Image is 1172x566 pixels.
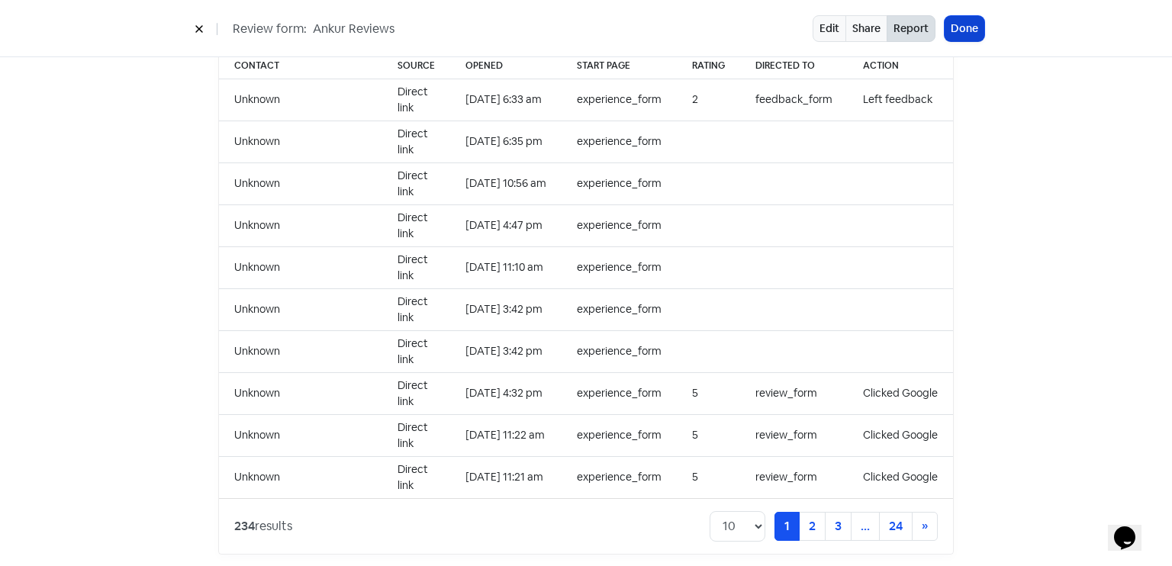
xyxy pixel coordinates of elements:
[382,162,450,204] td: Direct link
[450,414,562,456] td: [DATE] 11:22 am
[219,288,382,330] td: Unknown
[677,456,740,498] td: 5
[774,512,800,541] a: 1
[740,372,848,414] td: review_form
[450,121,562,162] td: [DATE] 6:35 pm
[887,15,935,42] button: Report
[848,79,953,121] td: Left feedback
[912,512,938,541] a: Next
[922,518,928,534] span: »
[450,79,562,121] td: [DATE] 6:33 am
[219,53,382,79] th: Contact
[562,246,677,288] td: experience_form
[219,246,382,288] td: Unknown
[677,53,740,79] th: Rating
[450,330,562,372] td: [DATE] 3:42 pm
[219,79,382,121] td: Unknown
[450,288,562,330] td: [DATE] 3:42 pm
[233,20,307,38] span: Review form:
[219,372,382,414] td: Unknown
[219,162,382,204] td: Unknown
[382,288,450,330] td: Direct link
[879,512,913,541] a: 24
[562,79,677,121] td: experience_form
[219,330,382,372] td: Unknown
[848,53,953,79] th: Action
[740,456,848,498] td: review_form
[450,372,562,414] td: [DATE] 4:32 pm
[382,204,450,246] td: Direct link
[382,79,450,121] td: Direct link
[382,121,450,162] td: Direct link
[450,53,562,79] th: Opened
[234,518,255,534] strong: 234
[825,512,852,541] a: 3
[219,456,382,498] td: Unknown
[219,204,382,246] td: Unknown
[562,372,677,414] td: experience_form
[677,414,740,456] td: 5
[382,53,450,79] th: Source
[382,372,450,414] td: Direct link
[219,121,382,162] td: Unknown
[562,53,677,79] th: Start page
[450,204,562,246] td: [DATE] 4:47 pm
[562,414,677,456] td: experience_form
[382,330,450,372] td: Direct link
[677,372,740,414] td: 5
[848,414,953,456] td: Clicked Google
[677,79,740,121] td: 2
[382,456,450,498] td: Direct link
[945,16,984,41] button: Done
[450,246,562,288] td: [DATE] 11:10 am
[562,121,677,162] td: experience_form
[740,53,848,79] th: Directed to
[562,288,677,330] td: experience_form
[848,456,953,498] td: Clicked Google
[848,372,953,414] td: Clicked Google
[234,517,292,535] div: results
[1108,505,1157,551] iframe: chat widget
[562,330,677,372] td: experience_form
[382,246,450,288] td: Direct link
[562,162,677,204] td: experience_form
[813,15,846,42] a: Edit
[562,456,677,498] td: experience_form
[219,414,382,456] td: Unknown
[851,512,880,541] a: ...
[450,162,562,204] td: [DATE] 10:56 am
[799,512,826,541] a: 2
[382,414,450,456] td: Direct link
[562,204,677,246] td: experience_form
[845,15,887,42] a: Share
[450,456,562,498] td: [DATE] 11:21 am
[740,79,848,121] td: feedback_form
[740,414,848,456] td: review_form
